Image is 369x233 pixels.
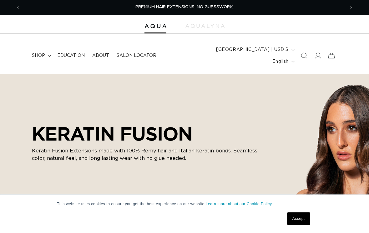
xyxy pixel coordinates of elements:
[57,53,85,58] span: Education
[32,53,45,58] span: shop
[287,212,310,225] a: Accept
[92,53,109,58] span: About
[32,147,270,162] p: Keratin Fusion Extensions made with 100% Remy hair and Italian keratin bonds. Seamless color, nat...
[297,49,311,62] summary: Search
[117,53,156,58] span: Salon Locator
[269,56,297,67] button: English
[135,5,234,9] span: PREMIUM HAIR EXTENSIONS. NO GUESSWORK.
[57,201,312,207] p: This website uses cookies to ensure you get the best experience on our website.
[185,24,225,28] img: aqualyna.com
[272,58,289,65] span: English
[206,202,273,206] a: Learn more about our Cookie Policy.
[113,49,160,62] a: Salon Locator
[11,2,25,13] button: Previous announcement
[88,49,113,62] a: About
[53,49,88,62] a: Education
[32,123,270,145] h2: KERATIN FUSION
[344,2,358,13] button: Next announcement
[144,24,166,28] img: Aqua Hair Extensions
[28,49,53,62] summary: shop
[212,44,297,56] button: [GEOGRAPHIC_DATA] | USD $
[216,47,289,53] span: [GEOGRAPHIC_DATA] | USD $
